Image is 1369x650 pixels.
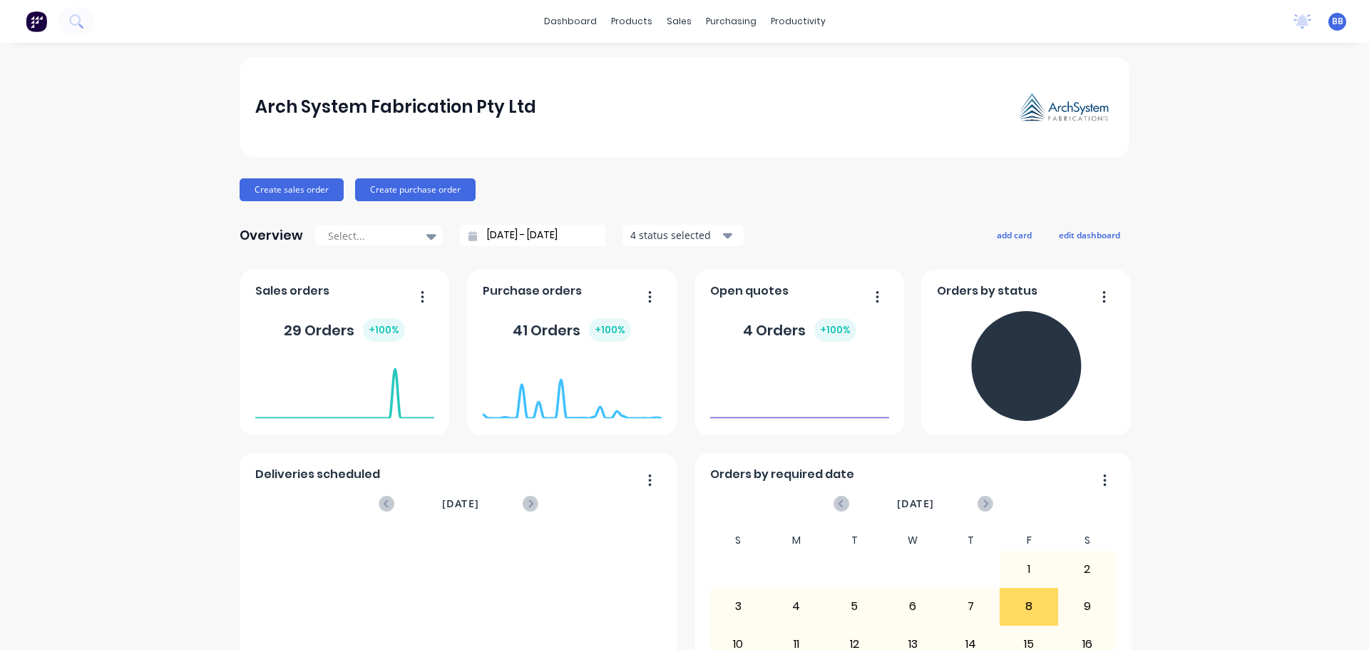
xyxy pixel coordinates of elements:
[660,11,699,32] div: sales
[1000,530,1058,551] div: F
[764,11,833,32] div: productivity
[743,318,856,342] div: 4 Orders
[884,589,941,624] div: 6
[826,530,884,551] div: T
[483,283,582,300] span: Purchase orders
[897,496,934,512] span: [DATE]
[768,589,825,624] div: 4
[355,178,476,201] button: Create purchase order
[622,225,744,246] button: 4 status selected
[826,589,883,624] div: 5
[1050,225,1129,244] button: edit dashboard
[537,11,604,32] a: dashboard
[1014,88,1114,126] img: Arch System Fabrication Pty Ltd
[709,530,768,551] div: S
[1059,552,1116,587] div: 2
[937,283,1037,300] span: Orders by status
[699,11,764,32] div: purchasing
[240,178,344,201] button: Create sales order
[1058,530,1117,551] div: S
[710,466,854,483] span: Orders by required date
[589,318,631,342] div: + 100 %
[513,318,631,342] div: 41 Orders
[630,228,720,243] div: 4 status selected
[284,318,405,342] div: 29 Orders
[942,530,1000,551] div: T
[1332,15,1343,28] span: BB
[1000,552,1057,587] div: 1
[710,589,767,624] div: 3
[710,283,789,300] span: Open quotes
[604,11,660,32] div: products
[1000,589,1057,624] div: 8
[1059,589,1116,624] div: 9
[26,11,47,32] img: Factory
[814,318,856,342] div: + 100 %
[767,530,826,551] div: M
[988,225,1041,244] button: add card
[943,589,1000,624] div: 7
[240,221,303,250] div: Overview
[442,496,479,512] span: [DATE]
[363,318,405,342] div: + 100 %
[255,93,536,121] div: Arch System Fabrication Pty Ltd
[883,530,942,551] div: W
[255,283,329,300] span: Sales orders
